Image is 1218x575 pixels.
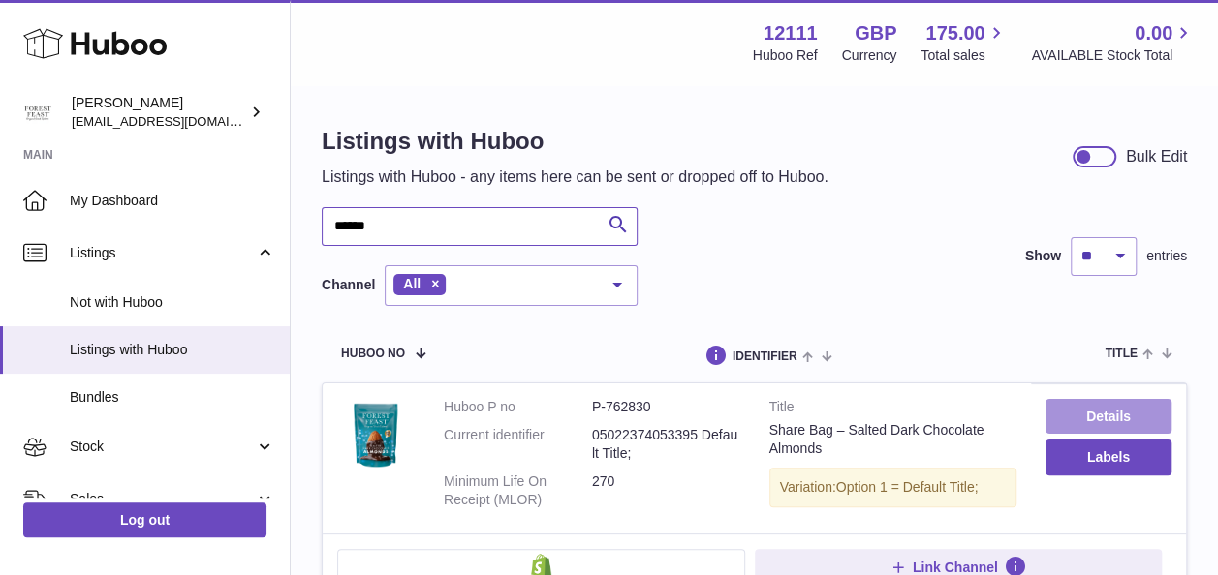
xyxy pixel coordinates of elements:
[921,20,1007,65] a: 175.00 Total sales
[23,502,266,537] a: Log out
[769,421,1016,458] div: Share Bag – Salted Dark Chocolate Almonds
[769,398,1016,421] strong: Title
[592,472,740,509] dd: 270
[70,490,255,508] span: Sales
[769,468,1016,507] div: Variation:
[70,438,255,456] span: Stock
[1126,146,1187,167] div: Bulk Edit
[1146,247,1187,265] span: entries
[1025,247,1061,265] label: Show
[403,276,421,291] span: All
[322,276,375,294] label: Channel
[322,126,828,157] h1: Listings with Huboo
[842,46,897,65] div: Currency
[70,244,255,262] span: Listings
[72,94,246,131] div: [PERSON_NAME]
[72,113,285,129] span: [EMAIL_ADDRESS][DOMAIN_NAME]
[444,398,592,416] dt: Huboo P no
[1046,399,1171,434] a: Details
[1105,348,1137,360] span: title
[70,192,275,210] span: My Dashboard
[921,46,1007,65] span: Total sales
[764,20,818,46] strong: 12111
[337,398,415,475] img: Share Bag – Salted Dark Chocolate Almonds
[753,46,818,65] div: Huboo Ref
[836,479,979,495] span: Option 1 = Default Title;
[70,388,275,407] span: Bundles
[1046,439,1171,474] button: Labels
[70,293,275,312] span: Not with Huboo
[70,341,275,359] span: Listings with Huboo
[592,426,740,463] dd: 05022374053395 Default Title;
[1135,20,1172,46] span: 0.00
[23,98,52,127] img: internalAdmin-12111@internal.huboo.com
[322,166,828,188] p: Listings with Huboo - any items here can be sent or dropped off to Huboo.
[592,398,740,416] dd: P-762830
[925,20,984,46] span: 175.00
[733,350,797,363] span: identifier
[444,426,592,463] dt: Current identifier
[855,20,896,46] strong: GBP
[444,472,592,509] dt: Minimum Life On Receipt (MLOR)
[1031,46,1195,65] span: AVAILABLE Stock Total
[341,348,405,360] span: Huboo no
[1031,20,1195,65] a: 0.00 AVAILABLE Stock Total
